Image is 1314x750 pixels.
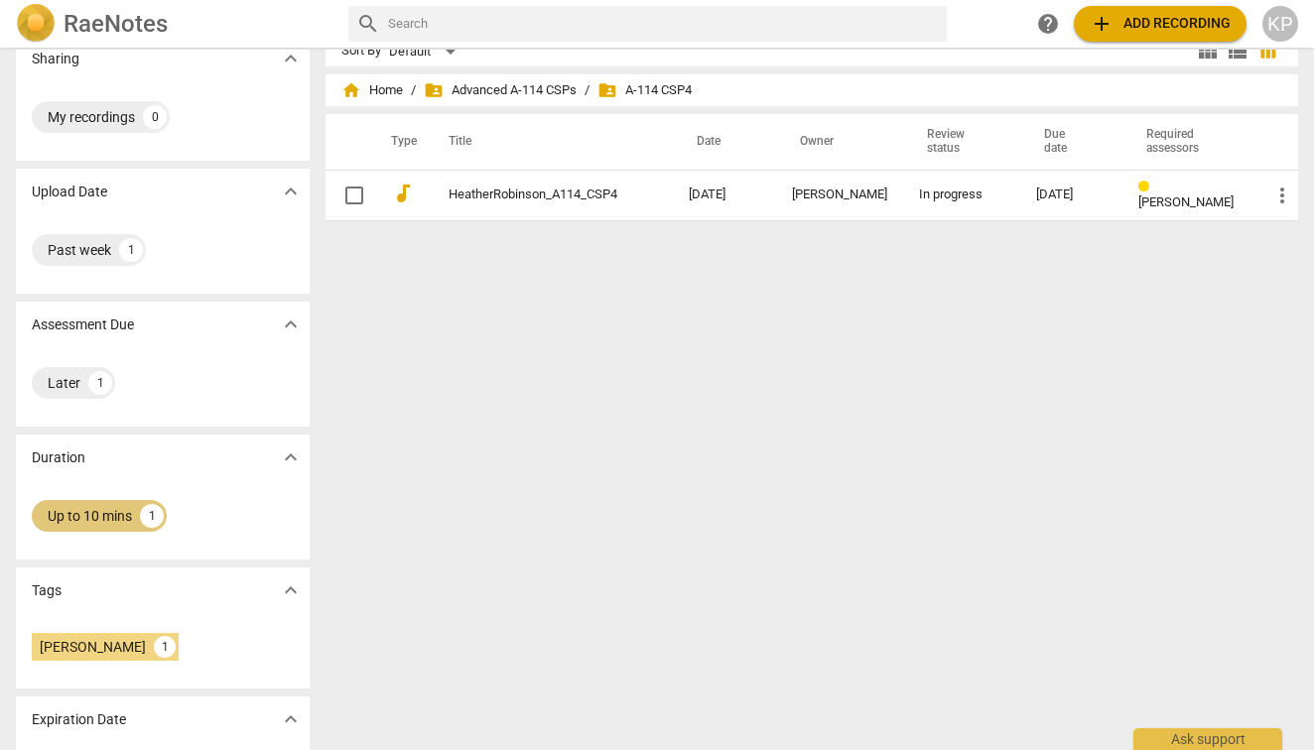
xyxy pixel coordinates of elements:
div: In progress [919,187,1004,202]
td: [DATE] [673,170,776,220]
th: Due date [1020,114,1122,170]
span: expand_more [279,445,303,469]
th: Date [673,114,776,170]
a: Help [1030,6,1066,42]
button: Show more [276,575,306,605]
span: view_module [1196,40,1220,63]
div: Later [48,373,80,393]
button: List view [1223,37,1252,66]
th: Type [375,114,425,170]
th: Owner [776,114,903,170]
div: Sort By [341,44,381,59]
button: Show more [276,704,306,734]
span: help [1036,12,1060,36]
div: Default [389,36,462,67]
span: home [341,80,361,100]
span: audiotrack [391,182,415,205]
span: table_chart [1258,42,1277,61]
span: expand_more [279,707,303,731]
button: Show more [276,177,306,206]
input: Search [388,8,939,40]
button: Table view [1252,37,1282,66]
p: Expiration Date [32,709,126,730]
div: [DATE] [1036,187,1107,202]
div: 1 [154,636,176,658]
span: expand_more [279,180,303,203]
span: more_vert [1270,184,1294,207]
div: 0 [143,105,167,129]
span: expand_more [279,312,303,336]
span: Advanced A-114 CSPs [424,80,577,100]
button: Show more [276,442,306,472]
span: expand_more [279,47,303,70]
th: Title [425,114,673,170]
span: [PERSON_NAME] [1138,194,1234,209]
span: folder_shared [597,80,617,100]
button: Upload [1074,6,1247,42]
div: 1 [119,238,143,262]
p: Duration [32,447,85,468]
div: Up to 10 mins [48,506,132,526]
p: Sharing [32,49,79,69]
span: expand_more [279,578,303,602]
a: LogoRaeNotes [16,4,332,44]
div: 1 [88,371,112,395]
div: [PERSON_NAME] [792,187,887,202]
a: HeatherRobinson_A114_CSP4 [449,187,617,202]
span: Review status: in progress [1138,180,1157,194]
p: Upload Date [32,182,107,202]
button: Tile view [1193,37,1223,66]
div: My recordings [48,107,135,127]
span: search [356,12,380,36]
p: Tags [32,580,62,601]
h2: RaeNotes [64,10,168,38]
div: 1 [140,504,164,528]
span: / [585,83,590,98]
span: Home [341,80,403,100]
span: A-114 CSP4 [597,80,692,100]
div: [PERSON_NAME] [40,637,146,657]
span: view_list [1226,40,1249,63]
span: add [1090,12,1114,36]
div: Past week [48,240,111,260]
div: Ask support [1133,728,1282,750]
span: folder_shared [424,80,444,100]
button: Show more [276,310,306,339]
span: Add recording [1090,12,1231,36]
span: / [411,83,416,98]
button: Show more [276,44,306,73]
th: Required assessors [1122,114,1254,170]
button: KP [1262,6,1298,42]
img: Logo [16,4,56,44]
p: Assessment Due [32,314,134,335]
th: Review status [903,114,1020,170]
